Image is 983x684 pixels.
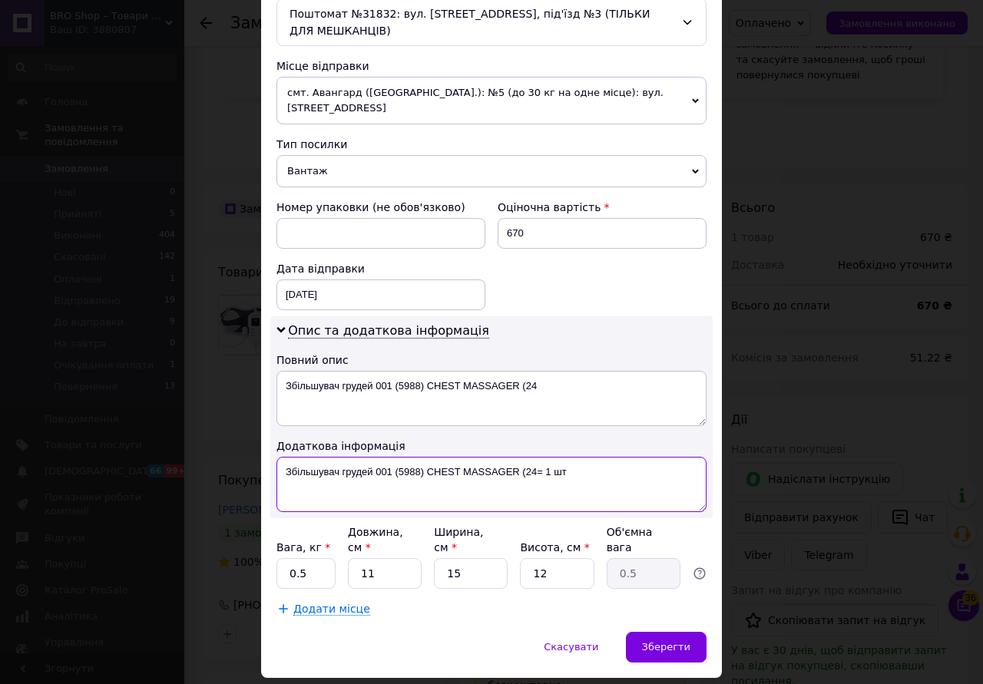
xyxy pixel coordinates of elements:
div: Додаткова інформація [276,438,707,454]
div: Дата відправки [276,261,485,276]
label: Довжина, см [348,526,403,553]
span: Додати місце [293,603,370,616]
span: Місце відправки [276,60,369,72]
span: Тип посилки [276,138,347,150]
span: Вантаж [276,155,707,187]
div: Об'ємна вага [607,524,680,555]
label: Висота, см [520,541,589,553]
textarea: Збільшувач грудей 001 (5988) CHEST MASSAGER (24 [276,371,707,426]
span: Скасувати [544,641,598,653]
textarea: Збільшувач грудей 001 (5988) CHEST MASSAGER (24= 1 шт [276,457,707,512]
span: Зберегти [642,641,690,653]
div: Номер упаковки (не обов'язково) [276,200,485,215]
span: смт. Авангард ([GEOGRAPHIC_DATA].): №5 (до 30 кг на одне місце): вул. [STREET_ADDRESS] [276,77,707,124]
label: Ширина, см [434,526,483,553]
span: Опис та додаткова інформація [288,323,489,339]
div: Повний опис [276,352,707,368]
label: Вага, кг [276,541,330,553]
div: Оціночна вартість [498,200,707,215]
